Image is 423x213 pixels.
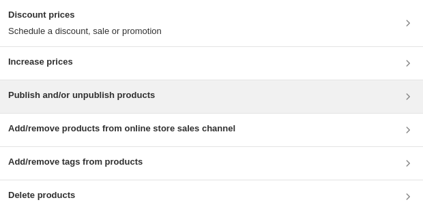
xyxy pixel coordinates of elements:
[8,155,143,169] h3: Add/remove tags from products
[8,189,75,202] h3: Delete products
[8,24,162,38] p: Schedule a discount, sale or promotion
[8,88,155,102] h3: Publish and/or unpublish products
[8,55,73,69] h3: Increase prices
[8,8,162,22] h3: Discount prices
[8,122,235,135] h3: Add/remove products from online store sales channel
